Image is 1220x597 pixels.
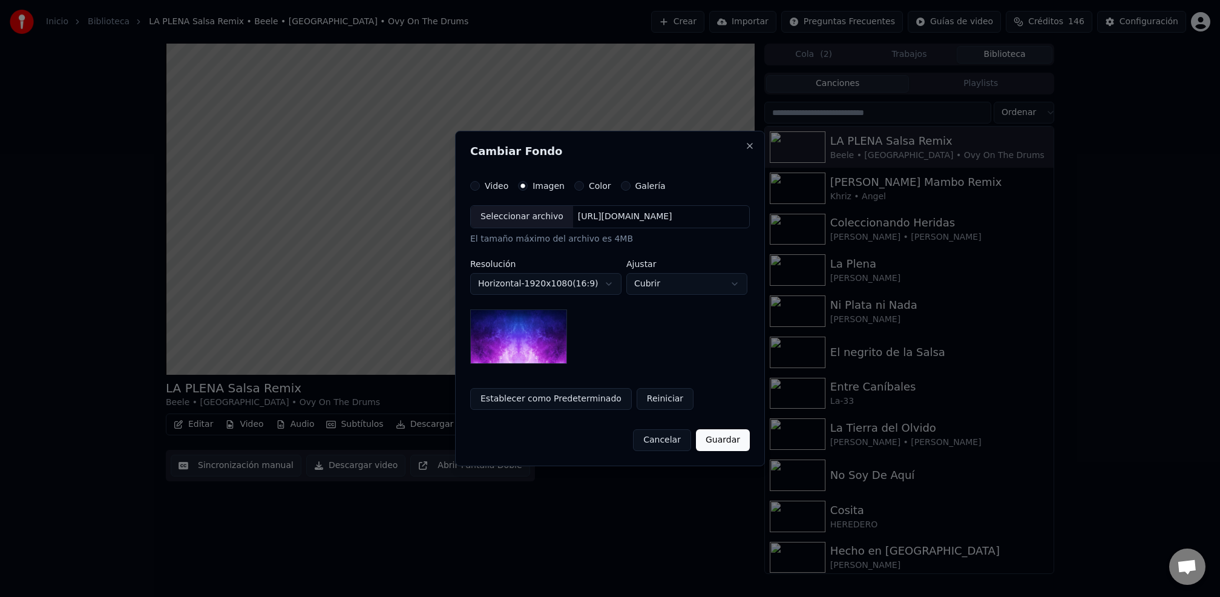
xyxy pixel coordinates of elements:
button: Guardar [696,429,750,451]
button: Establecer como Predeterminado [470,388,632,410]
label: Resolución [470,260,621,268]
div: [URL][DOMAIN_NAME] [573,211,677,223]
div: El tamaño máximo del archivo es 4MB [470,233,750,245]
label: Galería [635,182,666,190]
label: Video [485,182,508,190]
div: Seleccionar archivo [471,206,573,228]
h2: Cambiar Fondo [470,146,750,157]
button: Cancelar [633,429,691,451]
button: Reiniciar [637,388,694,410]
label: Imagen [533,182,565,190]
label: Color [589,182,611,190]
label: Ajustar [626,260,747,268]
